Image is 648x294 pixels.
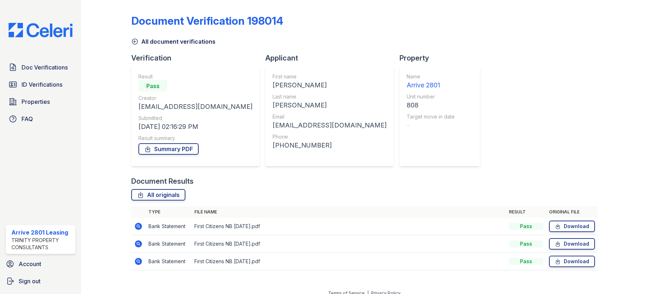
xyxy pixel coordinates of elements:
[138,122,252,132] div: [DATE] 02:16:29 PM
[138,115,252,122] div: Submitted
[273,80,387,90] div: [PERSON_NAME]
[6,60,75,74] a: Doc Verifications
[131,189,185,201] a: All originals
[131,53,265,63] div: Verification
[273,140,387,150] div: [PHONE_NUMBER]
[509,223,543,230] div: Pass
[11,228,72,237] div: Arrive 2801 Leasing
[273,120,387,130] div: [EMAIL_ADDRESS][DOMAIN_NAME]
[138,135,252,142] div: Result summary
[191,218,506,235] td: First Citizens NB [DATE].pdf
[19,260,41,268] span: Account
[6,112,75,126] a: FAQ
[131,37,216,46] a: All document verifications
[407,113,455,120] div: Target move in date
[407,93,455,100] div: Unit number
[146,218,191,235] td: Bank Statement
[131,176,194,186] div: Document Results
[146,253,191,270] td: Bank Statement
[407,73,455,80] div: Name
[191,253,506,270] td: First Citizens NB [DATE].pdf
[22,80,62,89] span: ID Verifications
[138,95,252,102] div: Creator
[273,93,387,100] div: Last name
[506,206,546,218] th: Result
[399,53,486,63] div: Property
[3,257,78,271] a: Account
[273,100,387,110] div: [PERSON_NAME]
[273,113,387,120] div: Email
[509,258,543,265] div: Pass
[191,235,506,253] td: First Citizens NB [DATE].pdf
[407,100,455,110] div: 808
[138,143,199,155] a: Summary PDF
[131,14,283,27] div: Document Verification 198014
[191,206,506,218] th: File name
[546,206,598,218] th: Original file
[549,221,595,232] a: Download
[407,80,455,90] div: Arrive 2801
[146,206,191,218] th: Type
[273,73,387,80] div: First name
[11,237,72,251] div: Trinity Property Consultants
[509,240,543,247] div: Pass
[549,256,595,267] a: Download
[549,238,595,250] a: Download
[273,133,387,140] div: Phone
[407,120,455,130] div: -
[138,73,252,80] div: Result
[265,53,399,63] div: Applicant
[3,23,78,37] img: CE_Logo_Blue-a8612792a0a2168367f1c8372b55b34899dd931a85d93a1a3d3e32e68fde9ad4.png
[6,95,75,109] a: Properties
[146,235,191,253] td: Bank Statement
[22,97,50,106] span: Properties
[138,80,167,92] div: Pass
[3,274,78,288] a: Sign out
[138,102,252,112] div: [EMAIL_ADDRESS][DOMAIN_NAME]
[6,77,75,92] a: ID Verifications
[407,73,455,90] a: Name Arrive 2801
[22,63,68,72] span: Doc Verifications
[22,115,33,123] span: FAQ
[19,277,41,285] span: Sign out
